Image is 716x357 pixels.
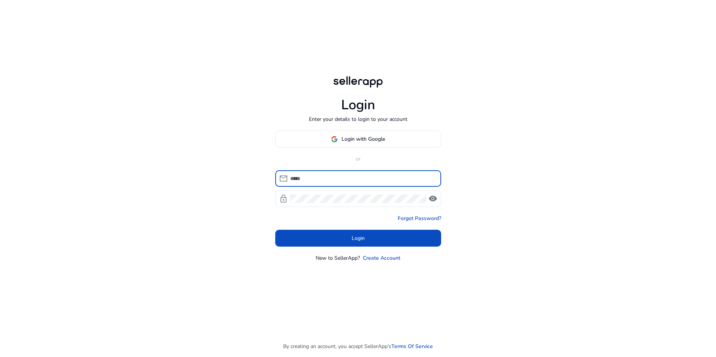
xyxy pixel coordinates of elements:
a: Create Account [363,254,400,262]
p: Enter your details to login to your account [309,115,407,123]
span: visibility [428,194,437,203]
p: or [275,155,441,163]
span: lock [279,194,288,203]
a: Forgot Password? [398,214,441,222]
h1: Login [341,97,375,113]
img: google-logo.svg [331,136,338,143]
button: Login with Google [275,131,441,147]
a: Terms Of Service [391,342,433,350]
button: Login [275,230,441,247]
p: New to SellerApp? [316,254,360,262]
span: mail [279,174,288,183]
span: Login [352,234,365,242]
span: Login with Google [342,135,385,143]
